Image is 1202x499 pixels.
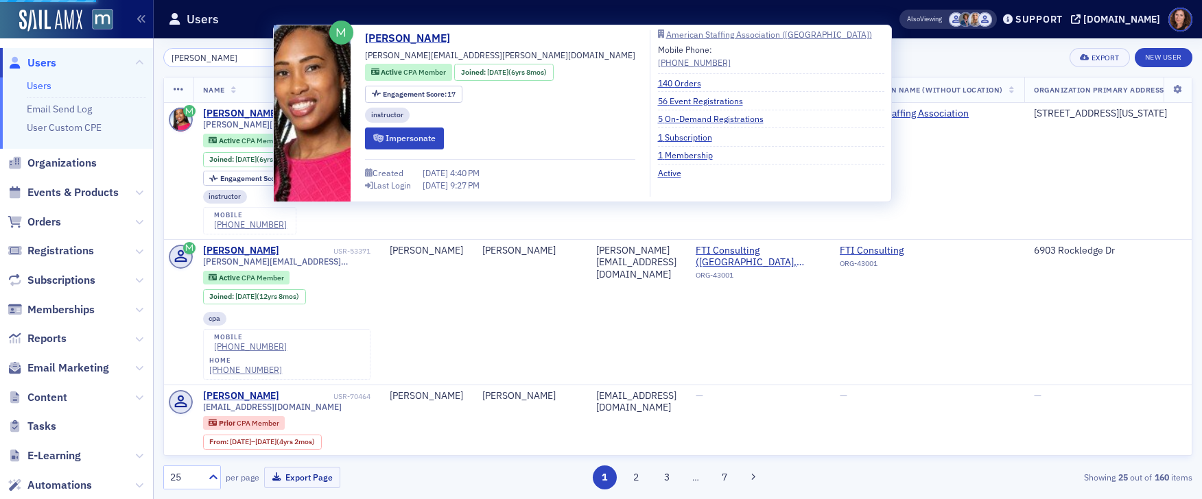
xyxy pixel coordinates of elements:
div: instructor [365,108,410,123]
a: 140 Orders [658,77,711,89]
span: Events & Products [27,185,119,200]
span: Justin Chase [978,12,992,27]
div: (6yrs 8mos) [487,67,547,78]
div: [STREET_ADDRESS][US_STATE] [1034,108,1189,120]
div: USR-70464 [281,392,370,401]
div: 17 [383,90,456,98]
div: [PERSON_NAME] [482,390,577,402]
button: 3 [655,465,679,489]
span: Joined : [209,155,235,164]
span: Orders [27,215,61,230]
span: 9:27 PM [450,180,480,191]
span: Organization Name (Without Location) [840,85,1003,95]
div: [PERSON_NAME] [390,245,463,257]
span: [DATE] [230,437,251,446]
div: mobile [214,333,287,341]
a: Prior CPA Member [209,418,279,427]
div: Engagement Score: 17 [203,171,300,186]
a: Reports [8,331,67,346]
span: From : [209,437,230,446]
a: Content [8,390,67,405]
span: Name [203,85,225,95]
a: Memberships [8,302,95,317]
a: [PHONE_NUMBER] [214,341,287,352]
span: Lauren Standiford [949,12,963,27]
span: Chris Dougherty [958,12,973,27]
div: [PHONE_NUMBER] [214,219,287,230]
strong: 160 [1152,471,1171,483]
a: [PERSON_NAME] [203,108,279,120]
a: Active CPA Member [209,136,283,145]
span: Profile [1168,8,1192,32]
div: ORG-21299685 [840,122,969,136]
span: — [840,389,847,402]
span: Engagement Score : [220,173,285,183]
div: ORG-43001 [696,271,821,284]
span: CPA Member [403,67,446,77]
input: Search… [163,48,294,67]
a: Registrations [8,243,94,258]
div: Joined: 2019-01-14 00:00:00 [203,152,302,167]
span: [PERSON_NAME][EMAIL_ADDRESS][DOMAIN_NAME] [203,256,371,267]
div: Prior: Prior: CPA Member [203,416,285,430]
a: Events & Products [8,185,119,200]
a: Users [27,80,51,92]
a: FTI Consulting ([GEOGRAPHIC_DATA], [GEOGRAPHIC_DATA]) [696,245,821,269]
div: [PHONE_NUMBER] [658,56,731,69]
a: Automations [8,478,92,493]
div: (6yrs 8mos) [235,155,295,164]
button: 2 [624,465,648,489]
span: Content [27,390,67,405]
span: [DATE] [255,437,276,446]
div: 25 [170,470,200,485]
div: (12yrs 8mos) [235,292,299,301]
span: 4:40 PM [450,167,480,178]
div: USR-53371 [281,247,370,256]
span: [DATE] [235,291,257,301]
span: Joined : [461,67,487,78]
div: Support [1015,13,1063,25]
span: [PERSON_NAME][EMAIL_ADDRESS][PERSON_NAME][DOMAIN_NAME] [365,49,635,61]
a: Subscriptions [8,273,95,288]
span: Engagement Score : [383,89,448,99]
button: Export Page [264,467,340,488]
span: [PERSON_NAME][EMAIL_ADDRESS][PERSON_NAME][DOMAIN_NAME] [203,119,371,130]
a: [PHONE_NUMBER] [209,365,282,375]
div: Also [907,14,920,23]
span: Organizations [27,156,97,171]
div: From: 2018-04-02 00:00:00 [203,435,322,450]
a: American Staffing Association ([GEOGRAPHIC_DATA]) [658,30,884,38]
div: [PERSON_NAME][EMAIL_ADDRESS][DOMAIN_NAME] [596,245,676,281]
button: [DOMAIN_NAME] [1071,14,1165,24]
span: Viewing [907,14,942,24]
span: FTI Consulting (Bethesda, MD) [696,245,821,269]
span: Organization Primary Address Line 1 [1034,85,1189,95]
span: Emily Trott [968,12,982,27]
div: cpa [203,312,227,326]
span: [DATE] [235,154,257,164]
span: Active [381,67,403,77]
span: CPA Member [237,418,279,428]
span: — [696,389,703,402]
div: Active: Active: CPA Member [203,271,290,284]
button: Impersonate [365,127,444,149]
div: ORG-43001 [840,259,965,273]
button: Export [1070,48,1129,67]
a: Email Send Log [27,103,92,115]
a: 1 Subscription [658,131,722,143]
a: Active CPA Member [371,67,446,78]
a: Active CPA Member [209,273,283,282]
span: American Staffing Association [840,108,969,120]
span: Prior [219,418,237,428]
a: 5 On-Demand Registrations [658,112,774,125]
a: Tasks [8,419,56,434]
span: [EMAIL_ADDRESS][DOMAIN_NAME] [203,402,342,412]
a: Organizations [8,156,97,171]
div: American Staffing Association ([GEOGRAPHIC_DATA]) [666,31,872,38]
a: E-Learning [8,448,81,463]
h1: Users [187,11,219,27]
a: Orders [8,215,61,230]
div: – (4yrs 2mos) [230,437,315,446]
div: Joined: 2019-01-14 00:00:00 [454,64,553,81]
